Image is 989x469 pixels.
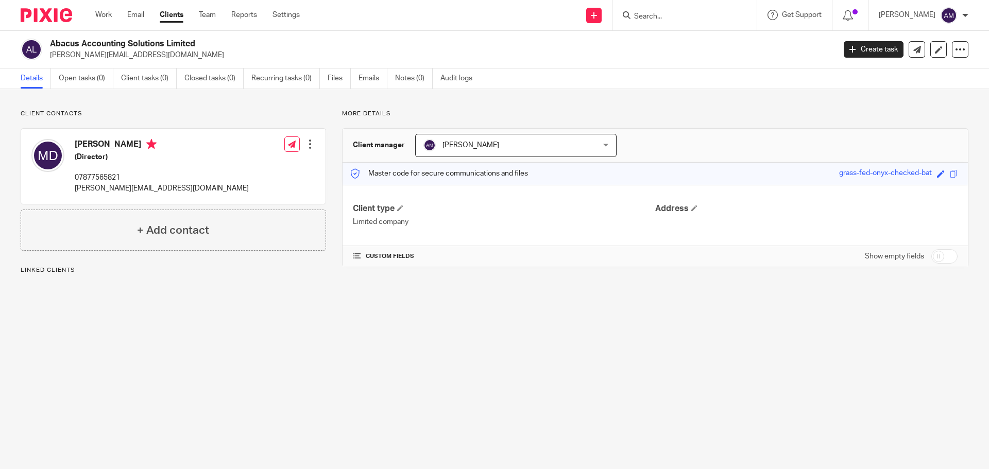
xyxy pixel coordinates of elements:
a: Create task [844,41,903,58]
a: Recurring tasks (0) [251,68,320,89]
img: svg%3E [31,139,64,172]
span: [PERSON_NAME] [442,142,499,149]
a: Work [95,10,112,20]
img: svg%3E [21,39,42,60]
label: Show empty fields [865,251,924,262]
a: Notes (0) [395,68,433,89]
img: svg%3E [423,139,436,151]
a: Reports [231,10,257,20]
a: Audit logs [440,68,480,89]
input: Search [633,12,726,22]
p: Master code for secure communications and files [350,168,528,179]
p: More details [342,110,968,118]
a: Closed tasks (0) [184,68,244,89]
a: Email [127,10,144,20]
img: Pixie [21,8,72,22]
h4: CUSTOM FIELDS [353,252,655,260]
a: Files [328,68,351,89]
span: Get Support [782,11,822,19]
i: Primary [146,139,157,149]
h4: Client type [353,203,655,214]
img: svg%3E [941,7,957,24]
p: Client contacts [21,110,326,118]
a: Team [199,10,216,20]
h4: [PERSON_NAME] [75,139,249,152]
a: Open tasks (0) [59,68,113,89]
h2: Abacus Accounting Solutions Limited [50,39,673,49]
h5: (Director) [75,152,249,162]
a: Settings [272,10,300,20]
h3: Client manager [353,140,405,150]
a: Clients [160,10,183,20]
div: grass-fed-onyx-checked-bat [839,168,932,180]
a: Details [21,68,51,89]
p: Linked clients [21,266,326,274]
p: [PERSON_NAME][EMAIL_ADDRESS][DOMAIN_NAME] [75,183,249,194]
a: Emails [359,68,387,89]
p: 07877565821 [75,172,249,183]
p: Limited company [353,217,655,227]
h4: + Add contact [137,222,209,238]
p: [PERSON_NAME][EMAIL_ADDRESS][DOMAIN_NAME] [50,50,828,60]
p: [PERSON_NAME] [879,10,935,20]
h4: Address [655,203,958,214]
a: Client tasks (0) [121,68,177,89]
